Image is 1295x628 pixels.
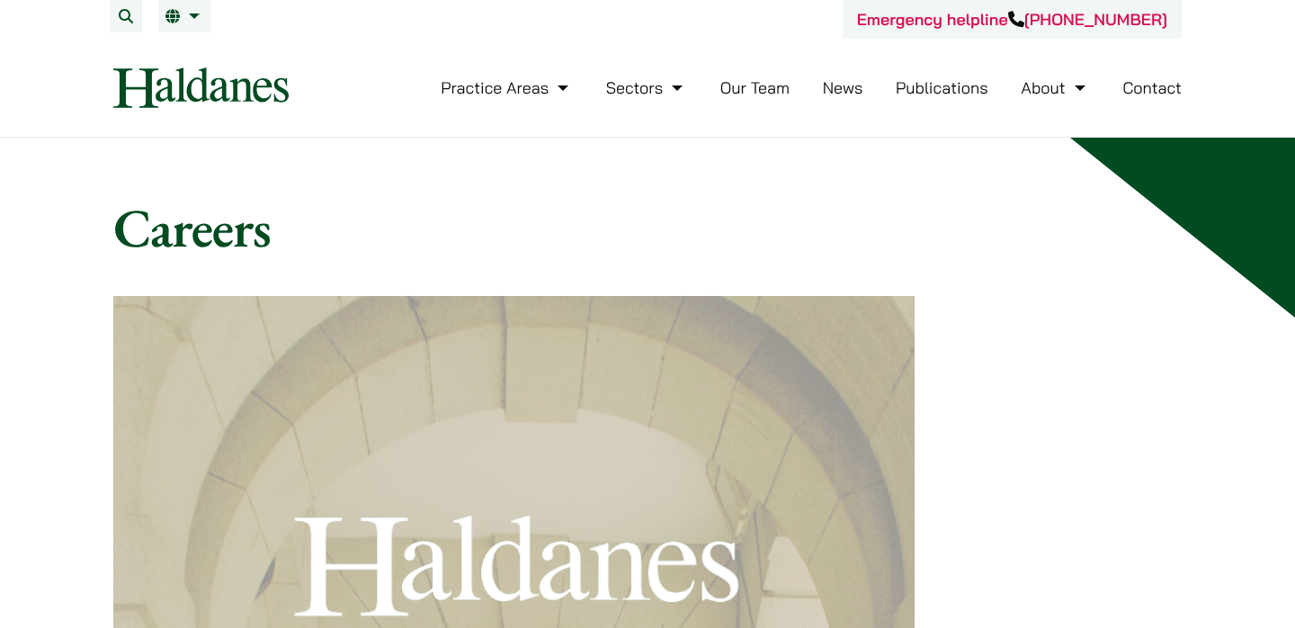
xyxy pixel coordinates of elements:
[1021,77,1089,98] a: About
[823,77,863,98] a: News
[606,77,687,98] a: Sectors
[857,9,1167,30] a: Emergency helpline[PHONE_NUMBER]
[441,77,573,98] a: Practice Areas
[896,77,988,98] a: Publications
[113,67,289,108] img: Logo of Haldanes
[113,195,1182,260] h1: Careers
[1122,77,1182,98] a: Contact
[720,77,790,98] a: Our Team
[165,9,204,23] a: EN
